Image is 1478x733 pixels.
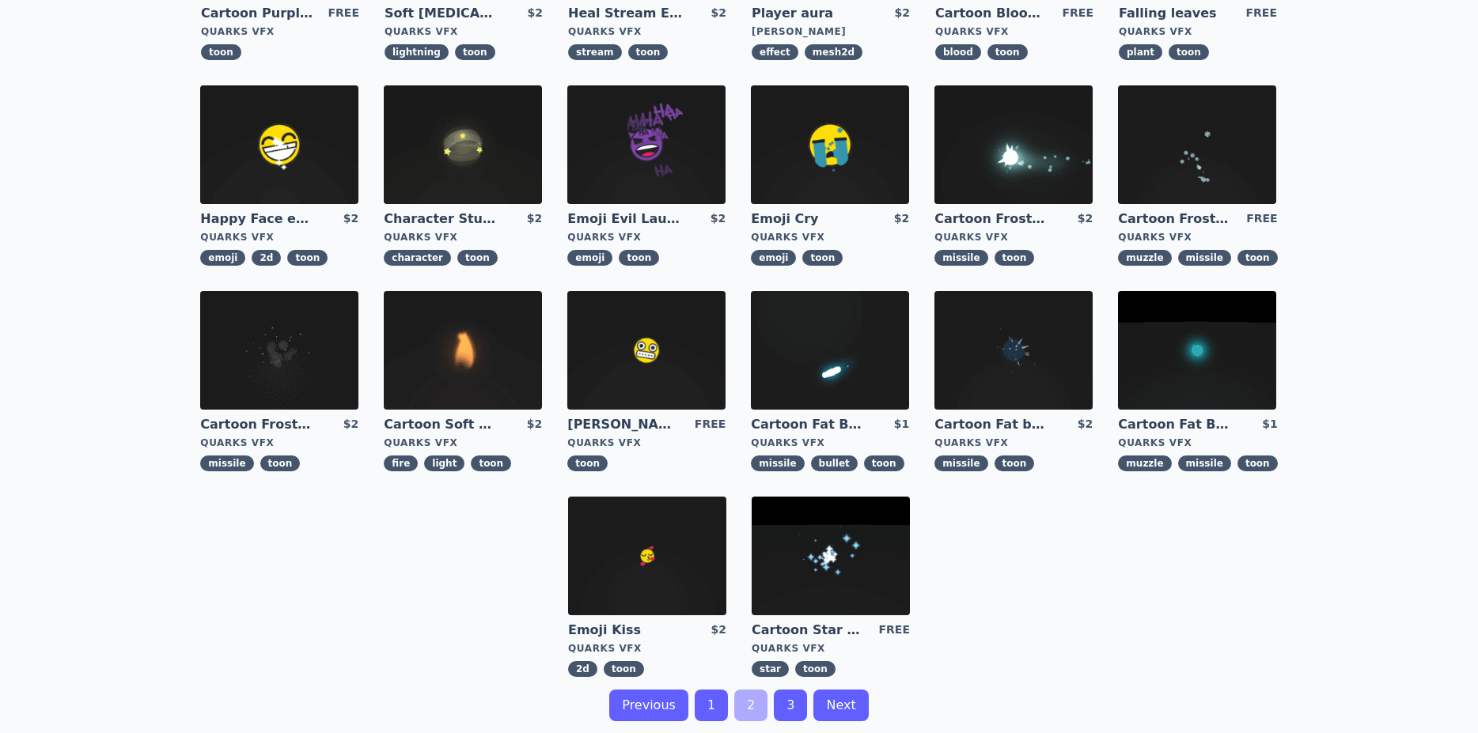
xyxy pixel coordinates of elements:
span: lightning [385,44,449,60]
span: plant [1119,44,1162,60]
span: missile [1178,455,1231,471]
span: toon [287,250,328,266]
span: emoji [567,250,612,266]
img: imgAlt [1118,291,1276,410]
div: Quarks VFX [568,25,726,38]
a: 1 [695,690,728,721]
a: Heal Stream Effect [568,5,682,22]
div: Quarks VFX [567,231,726,244]
a: Cartoon Star field [752,622,866,639]
a: Cartoon Fat Bullet [751,416,865,433]
div: Quarks VFX [752,642,910,655]
div: $2 [527,210,542,228]
a: Player aura [752,5,866,22]
span: bullet [811,455,858,471]
div: $1 [1262,416,1277,433]
div: Quarks VFX [751,231,909,244]
div: FREE [328,5,359,22]
img: imgAlt [567,85,726,204]
img: imgAlt [934,291,1093,410]
div: FREE [1246,210,1277,228]
div: $2 [528,5,543,22]
span: mesh2d [805,44,862,60]
img: imgAlt [567,291,726,410]
span: toon [260,455,301,471]
span: emoji [751,250,796,266]
a: Soft [MEDICAL_DATA] [385,5,498,22]
a: Cartoon Soft CandleLight [384,416,498,433]
img: imgAlt [384,291,542,410]
div: $2 [711,622,726,639]
div: Quarks VFX [385,25,543,38]
a: Emoji Evil Laugh [567,210,681,228]
span: toon [457,250,498,266]
div: $2 [1078,416,1093,433]
div: Quarks VFX [1118,231,1277,244]
a: Next [813,690,868,721]
span: missile [934,455,987,471]
img: imgAlt [568,497,726,615]
span: missile [200,455,253,471]
div: Quarks VFX [568,642,726,655]
a: [PERSON_NAME] [567,416,681,433]
a: Emoji Cry [751,210,865,228]
div: FREE [1063,5,1093,22]
a: Previous [609,690,688,721]
div: Quarks VFX [1119,25,1277,38]
div: $1 [894,416,909,433]
img: imgAlt [751,291,909,410]
span: fire [384,455,418,471]
span: star [752,661,789,677]
div: Quarks VFX [384,436,542,449]
span: toon [567,455,608,471]
span: missile [1178,250,1231,266]
span: 2d [252,250,281,266]
span: toon [995,250,1035,266]
a: Cartoon Frost Missile Muzzle Flash [1118,210,1232,228]
img: imgAlt [1118,85,1276,204]
div: $2 [894,210,909,228]
a: Cartoon Frost Missile [934,210,1048,228]
div: $2 [343,416,358,433]
span: toon [995,455,1035,471]
img: imgAlt [200,291,358,410]
div: FREE [879,622,910,639]
a: Happy Face emoji [200,210,314,228]
a: Cartoon Fat bullet explosion [934,416,1048,433]
span: stream [568,44,622,60]
span: toon [864,455,904,471]
span: blood [935,44,981,60]
span: toon [1237,455,1278,471]
span: toon [604,661,644,677]
div: [PERSON_NAME] [752,25,910,38]
div: $2 [527,416,542,433]
span: toon [628,44,669,60]
span: emoji [200,250,245,266]
a: Cartoon Fat Bullet Muzzle Flash [1118,416,1232,433]
div: Quarks VFX [567,436,726,449]
div: $2 [343,210,358,228]
a: Cartoon Frost Missile Explosion [200,416,314,433]
span: muzzle [1118,250,1171,266]
div: Quarks VFX [935,25,1093,38]
img: imgAlt [752,497,910,615]
div: $2 [895,5,910,22]
a: Character Stun Effect [384,210,498,228]
span: toon [795,661,836,677]
span: muzzle [1118,455,1171,471]
span: toon [471,455,511,471]
a: Emoji Kiss [568,622,682,639]
span: toon [987,44,1028,60]
span: light [424,455,464,471]
img: imgAlt [384,85,542,204]
div: Quarks VFX [751,436,909,449]
span: toon [802,250,843,266]
span: toon [1237,250,1278,266]
span: effect [752,44,798,60]
span: missile [934,250,987,266]
div: FREE [695,416,726,433]
div: Quarks VFX [384,231,542,244]
span: 2d [568,661,597,677]
span: toon [455,44,495,60]
a: Cartoon Purple [MEDICAL_DATA] [201,5,315,22]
